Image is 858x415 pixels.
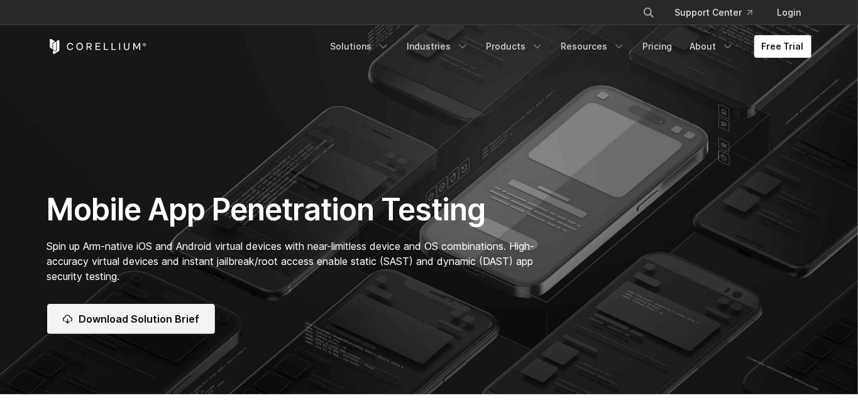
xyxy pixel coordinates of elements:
[554,35,633,58] a: Resources
[479,35,551,58] a: Products
[637,1,660,24] button: Search
[754,35,811,58] a: Free Trial
[635,35,680,58] a: Pricing
[767,1,811,24] a: Login
[47,191,548,229] h1: Mobile App Penetration Testing
[47,240,535,283] span: Spin up Arm-native iOS and Android virtual devices with near-limitless device and OS combinations...
[323,35,811,58] div: Navigation Menu
[47,304,215,334] a: Download Solution Brief
[683,35,742,58] a: About
[47,39,147,54] a: Corellium Home
[400,35,476,58] a: Industries
[323,35,397,58] a: Solutions
[627,1,811,24] div: Navigation Menu
[79,311,200,326] span: Download Solution Brief
[665,1,762,24] a: Support Center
